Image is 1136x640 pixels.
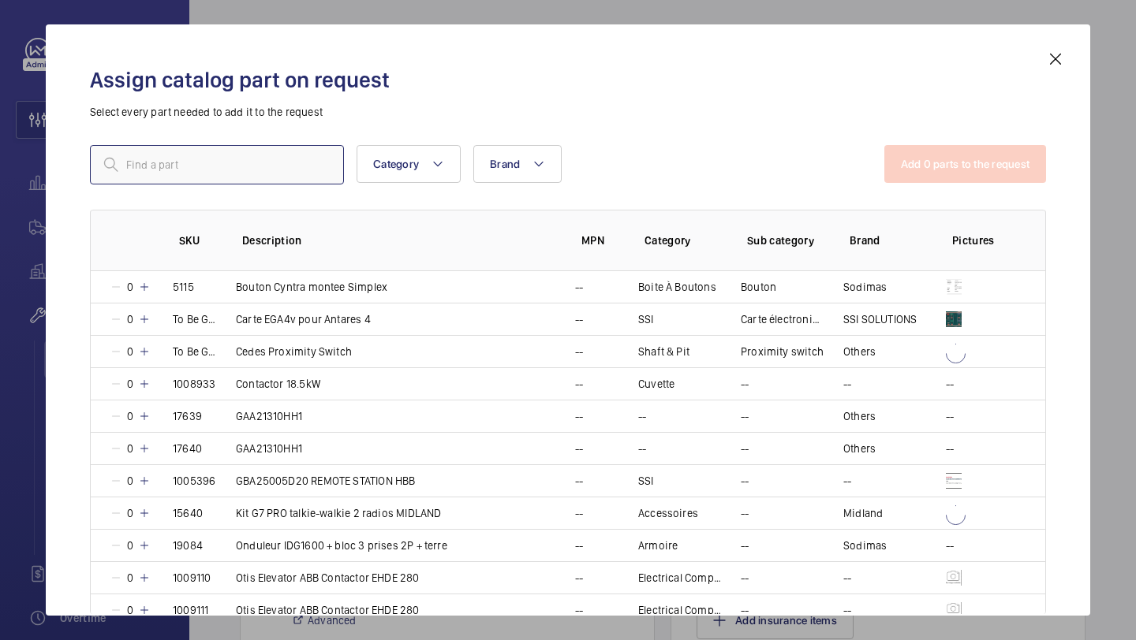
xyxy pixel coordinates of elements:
p: 0 [122,505,138,521]
p: -- [741,408,749,424]
p: MPN [581,233,619,248]
p: -- [741,505,749,521]
p: Accessoires [638,505,698,521]
p: -- [575,376,583,392]
p: -- [741,602,749,618]
p: -- [741,538,749,553]
button: Brand [473,145,562,183]
p: -- [946,538,954,553]
p: -- [575,570,583,586]
p: -- [946,376,954,392]
p: 0 [122,408,138,424]
input: Find a part [90,145,344,184]
p: 0 [122,344,138,359]
p: 5115 [173,279,194,295]
img: mgKNnLUo32YisrdXDPXwnmHuC0uVg7sd9j77u0g5nYnLw-oI.png [946,602,962,618]
p: -- [843,602,851,618]
img: CJZ0Zc2bG8man2BcogYjG4QBt03muVoJM3XzIlbM4XRvMfr7.png [946,311,962,327]
p: Carte électronique [741,311,824,327]
p: SSI [638,311,654,327]
p: Otis Elevator ABB Contactor EHDE 280 [236,602,420,618]
p: -- [638,441,646,456]
p: Electrical Components [638,602,722,618]
p: -- [575,538,583,553]
p: Cuvette [638,376,674,392]
p: Brand [850,233,927,248]
p: Electrical Components [638,570,722,586]
p: -- [575,311,583,327]
p: 0 [122,602,138,618]
p: -- [741,570,749,586]
p: -- [843,570,851,586]
p: 17640 [173,441,202,456]
p: 0 [122,376,138,392]
p: Others [843,344,876,359]
p: 0 [122,473,138,489]
p: GBA25005D20 REMOTE STATION HBB [236,473,415,489]
p: Cedes Proximity Switch [236,344,352,359]
p: Proximity switch [741,344,824,359]
p: Carte EGA4v pour Antares 4 [236,311,371,327]
p: -- [741,376,749,392]
p: SKU [179,233,217,248]
p: 0 [122,279,138,295]
p: -- [575,279,583,295]
p: To Be Generated [173,311,217,327]
span: Category [373,158,419,170]
p: 1009110 [173,570,211,586]
p: SSI [638,473,654,489]
p: -- [575,344,583,359]
h2: Assign catalog part on request [90,65,1046,95]
p: -- [843,376,851,392]
p: Pictures [952,233,1014,248]
p: -- [946,441,954,456]
p: GAA21310HH1 [236,441,302,456]
p: Bouton [741,279,776,295]
p: GAA21310HH1 [236,408,302,424]
button: Category [357,145,461,183]
p: 19084 [173,538,203,553]
p: -- [638,408,646,424]
p: Otis Elevator ABB Contactor EHDE 280 [236,570,420,586]
p: -- [575,441,583,456]
p: -- [946,408,954,424]
img: mgKNnLUo32YisrdXDPXwnmHuC0uVg7sd9j77u0g5nYnLw-oI.png [946,570,962,586]
p: Others [843,408,876,424]
p: Contactor 18.5kW [236,376,320,392]
p: -- [575,505,583,521]
img: tAslpmMaGVarH-ItsnIgCEYEQz4qM11pPSp5BVkrO3V6mnZg.png [946,473,962,489]
p: Shaft & Pit [638,344,689,359]
p: 1009111 [173,602,208,618]
p: Sodimas [843,279,887,295]
button: Add 0 parts to the request [884,145,1047,183]
p: Sodimas [843,538,887,553]
span: Brand [490,158,520,170]
p: Midland [843,505,883,521]
p: To Be Generated [173,344,217,359]
p: 15640 [173,505,203,521]
p: SSI SOLUTIONS [843,311,917,327]
p: Others [843,441,876,456]
p: 0 [122,538,138,553]
p: -- [575,408,583,424]
p: 0 [122,441,138,456]
p: 0 [122,570,138,586]
p: Sub category [747,233,824,248]
p: Armoire [638,538,678,553]
p: Description [242,233,556,248]
p: Kit G7 PRO talkie-walkie 2 radios MIDLAND [236,505,441,521]
img: g3a49nfdYcSuQfseZNAG9Il-olRDJnLUGo71PhoUjj9uzZrS.png [946,279,962,295]
p: Bouton Cyntra montee Simplex [236,279,387,295]
p: -- [843,473,851,489]
p: -- [575,473,583,489]
p: Select every part needed to add it to the request [90,104,1046,120]
p: -- [741,473,749,489]
p: 17639 [173,408,202,424]
p: -- [575,602,583,618]
p: 1008933 [173,376,215,392]
p: 1005396 [173,473,215,489]
p: -- [741,441,749,456]
p: 0 [122,311,138,327]
p: Boite À Boutons [638,279,716,295]
p: Category [645,233,722,248]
